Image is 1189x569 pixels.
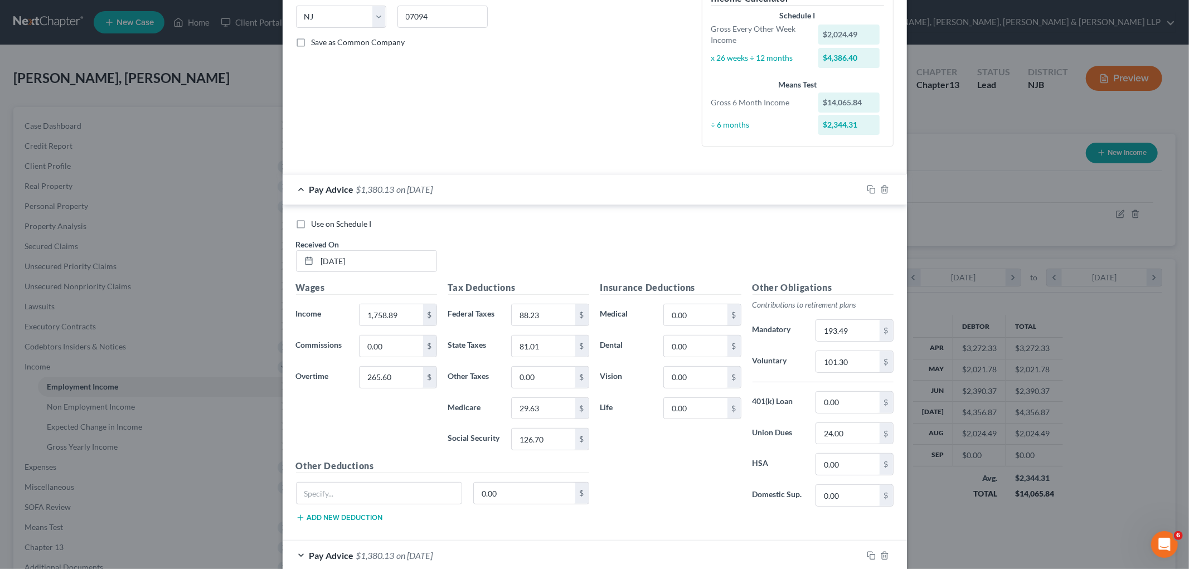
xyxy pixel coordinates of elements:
input: 0.00 [664,398,727,419]
div: Gross Every Other Week Income [706,23,813,46]
input: 0.00 [360,335,423,357]
label: Medicare [443,397,506,420]
div: $ [423,367,436,388]
h5: Other Deductions [296,459,589,473]
label: Overtime [290,366,354,388]
span: $1,380.13 [356,184,395,194]
input: 0.00 [512,398,575,419]
div: $14,065.84 [818,93,880,113]
div: $ [727,367,741,388]
input: 0.00 [474,483,575,504]
div: $ [727,304,741,325]
label: HSA [747,453,811,475]
div: $ [423,335,436,357]
span: Save as Common Company [312,37,405,47]
div: $ [727,398,741,419]
div: $ [880,423,893,444]
input: 0.00 [664,304,727,325]
input: 0.00 [512,429,575,450]
iframe: Intercom live chat [1151,531,1178,558]
div: $ [880,351,893,372]
span: $1,380.13 [356,550,395,561]
input: 0.00 [664,335,727,357]
div: $ [880,392,893,413]
div: $2,024.49 [818,25,880,45]
div: $ [575,398,589,419]
div: $ [423,304,436,325]
input: 0.00 [816,485,879,506]
div: $ [880,454,893,475]
input: MM/DD/YYYY [317,251,436,272]
input: 0.00 [360,367,423,388]
div: $ [575,429,589,450]
h5: Insurance Deductions [600,281,741,295]
span: Pay Advice [309,184,354,194]
input: 0.00 [816,351,879,372]
span: Received On [296,240,339,249]
label: Mandatory [747,319,811,342]
input: 0.00 [816,454,879,475]
div: $ [880,485,893,506]
input: 0.00 [512,335,575,357]
label: Voluntary [747,351,811,373]
div: ÷ 6 months [706,119,813,130]
input: 0.00 [664,367,727,388]
label: 401(k) Loan [747,391,811,414]
input: Enter zip... [397,6,488,28]
h5: Wages [296,281,437,295]
div: $ [727,335,741,357]
label: Commissions [290,335,354,357]
h5: Other Obligations [753,281,894,295]
div: $ [880,320,893,341]
div: Means Test [711,79,884,90]
p: Contributions to retirement plans [753,299,894,310]
div: $2,344.31 [818,115,880,135]
span: on [DATE] [397,184,433,194]
input: 0.00 [816,392,879,413]
label: Domestic Sup. [747,484,811,507]
label: Union Dues [747,422,811,445]
label: Federal Taxes [443,304,506,326]
div: $ [575,483,589,504]
span: Income [296,309,322,318]
span: Use on Schedule I [312,219,372,228]
div: x 26 weeks ÷ 12 months [706,52,813,64]
label: Other Taxes [443,366,506,388]
label: Vision [595,366,658,388]
label: Medical [595,304,658,326]
input: 0.00 [360,304,423,325]
span: Pay Advice [309,550,354,561]
input: 0.00 [512,304,575,325]
label: Life [595,397,658,420]
label: Social Security [443,428,506,450]
h5: Tax Deductions [448,281,589,295]
div: $ [575,367,589,388]
label: Dental [595,335,658,357]
div: $ [575,304,589,325]
input: 0.00 [512,367,575,388]
button: Add new deduction [296,513,383,522]
label: State Taxes [443,335,506,357]
input: 0.00 [816,423,879,444]
span: on [DATE] [397,550,433,561]
input: Specify... [297,483,462,504]
span: 6 [1174,531,1183,540]
div: Schedule I [711,10,884,21]
input: 0.00 [816,320,879,341]
div: $4,386.40 [818,48,880,68]
div: $ [575,335,589,357]
div: Gross 6 Month Income [706,97,813,108]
